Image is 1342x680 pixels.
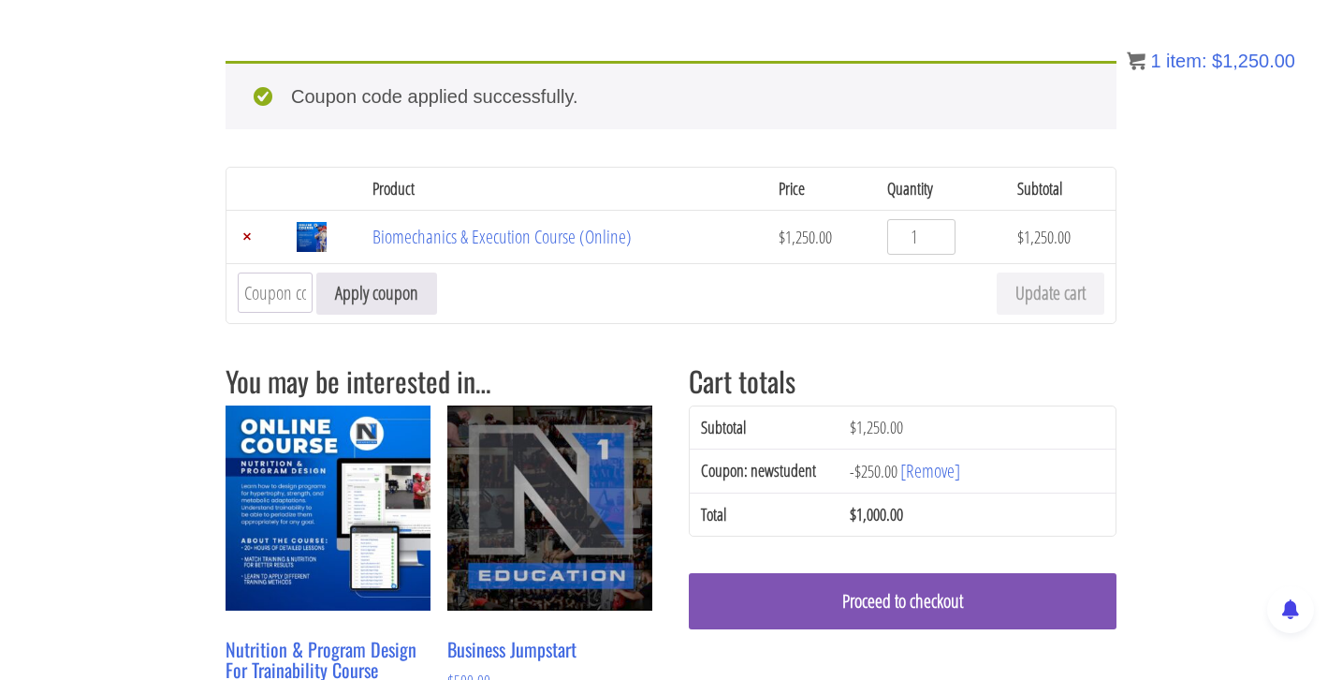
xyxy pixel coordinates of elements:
span: $ [779,226,785,248]
span: $ [854,460,861,482]
bdi: 1,250.00 [1017,226,1071,248]
button: Apply coupon [316,273,437,315]
button: Update cart [997,273,1104,315]
span: 1 [1150,51,1160,71]
a: 1 item: $1,250.00 [1127,51,1295,71]
bdi: 1,000.00 [850,503,903,525]
bdi: 1,250.00 [1212,51,1295,71]
span: $ [1212,51,1222,71]
span: $ [1017,226,1024,248]
bdi: 1,250.00 [850,416,903,438]
img: Nutrition & Program Design For Trainability Course (Online) [226,406,430,611]
th: Subtotal [690,407,839,449]
a: Remove Biomechanics & Execution Course (Online) from cart [238,228,256,246]
h2: You may be interested in… [226,365,653,396]
iframe: Payment method messaging [685,557,1113,566]
th: Product [361,168,767,210]
a: Proceed to checkout [689,573,1116,629]
th: Subtotal [1006,168,1116,210]
span: 250.00 [854,460,897,482]
div: Coupon code applied successfully. [226,61,1116,129]
input: Coupon code [238,273,313,313]
th: Quantity [876,168,1006,210]
img: icon11.png [1127,52,1145,70]
img: Biomechanics & Execution Course (Online) [297,222,327,252]
th: Price [767,168,877,210]
a: Biomechanics & Execution Course (Online) [372,224,632,249]
img: Business Jumpstart [447,406,652,611]
td: - [839,449,1116,493]
th: Coupon: newstudent [690,449,839,493]
span: $ [850,416,856,438]
span: $ [850,503,856,525]
input: Product quantity [887,219,955,255]
h2: Business Jumpstart [447,629,652,669]
th: Total [690,493,839,536]
a: Remove newstudent coupon [900,458,960,483]
h2: Cart totals [689,365,1116,396]
span: item: [1166,51,1206,71]
bdi: 1,250.00 [779,226,832,248]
